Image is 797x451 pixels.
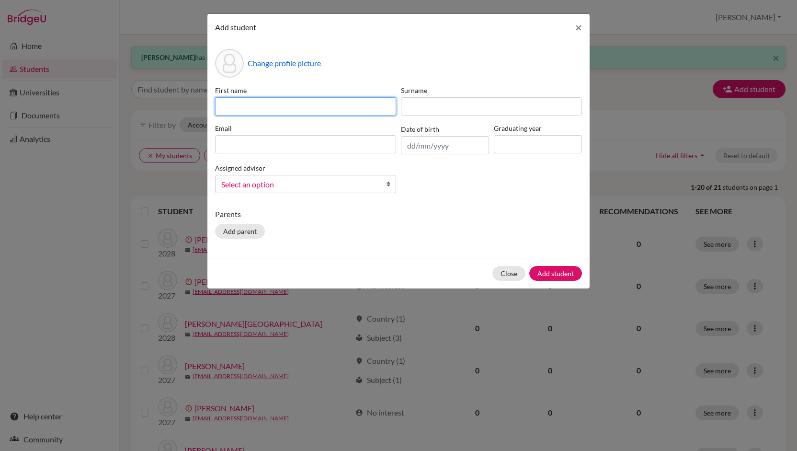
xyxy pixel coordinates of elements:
[215,163,265,173] label: Assigned advisor
[215,224,265,239] button: Add parent
[492,266,525,281] button: Close
[215,85,396,95] label: First name
[494,123,582,133] label: Graduating year
[401,124,439,134] label: Date of birth
[221,178,377,191] span: Select an option
[215,49,244,78] div: Profile picture
[215,123,396,133] label: Email
[575,20,582,34] span: ×
[215,208,582,220] p: Parents
[215,23,256,32] span: Add student
[529,266,582,281] button: Add student
[401,136,489,154] input: dd/mm/yyyy
[401,85,582,95] label: Surname
[568,14,590,41] button: Close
